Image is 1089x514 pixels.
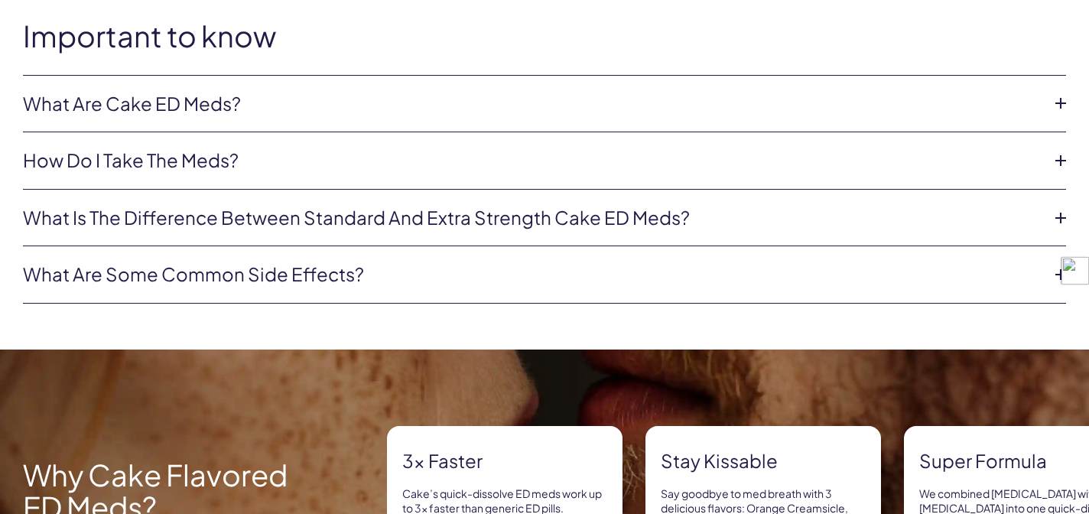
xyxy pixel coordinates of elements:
[661,448,866,474] strong: Stay Kissable
[23,148,1042,174] a: How do I take the meds?
[23,91,1042,117] a: What are Cake ED Meds?
[23,20,1066,52] h2: Important to know
[1061,257,1089,285] img: toggle-logo.svg
[402,448,607,474] strong: 3x Faster
[23,205,1042,231] a: What is the difference between Standard and Extra Strength Cake ED meds?
[23,262,1042,288] a: What are some common side effects?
